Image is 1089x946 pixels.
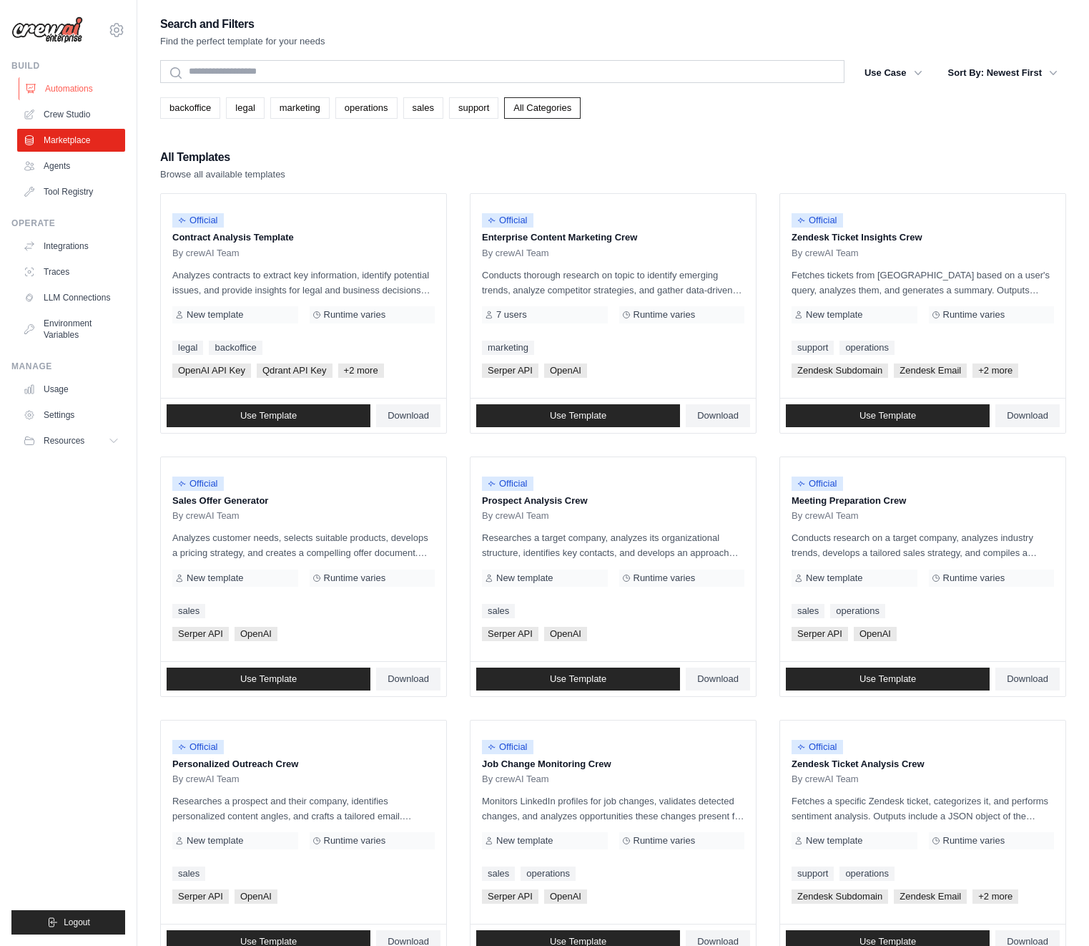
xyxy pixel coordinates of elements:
p: Analyzes customer needs, selects suitable products, develops a pricing strategy, and creates a co... [172,530,435,560]
h2: All Templates [160,147,285,167]
a: support [449,97,498,119]
span: Serper API [482,889,538,904]
a: Download [686,404,750,427]
span: By crewAI Team [172,774,240,785]
span: OpenAI [544,364,587,378]
span: Official [172,740,224,754]
a: sales [172,604,205,618]
button: Sort By: Newest First [940,60,1066,86]
p: Zendesk Ticket Insights Crew [792,230,1054,245]
p: Fetches a specific Zendesk ticket, categorizes it, and performs sentiment analysis. Outputs inclu... [792,794,1054,824]
a: support [792,867,834,881]
div: Build [11,60,125,72]
span: By crewAI Team [482,248,549,259]
a: operations [839,867,895,881]
span: New template [806,309,862,321]
div: Manage [11,361,125,372]
span: Runtime varies [324,572,386,584]
div: Operate [11,218,125,229]
span: Use Template [859,410,916,421]
span: Runtime varies [324,309,386,321]
span: New template [187,835,243,847]
p: Find the perfect template for your needs [160,34,325,49]
span: Runtime varies [943,835,1005,847]
span: Download [697,673,739,685]
a: All Categories [504,97,581,119]
a: support [792,341,834,355]
button: Use Case [856,60,931,86]
a: backoffice [160,97,220,119]
span: +2 more [338,364,384,378]
a: Download [995,668,1060,691]
span: Use Template [240,673,297,685]
a: Use Template [476,404,680,427]
span: +2 more [972,364,1018,378]
a: Tool Registry [17,180,125,203]
span: New template [187,309,243,321]
span: Logout [64,917,90,928]
span: Runtime varies [943,572,1005,584]
a: operations [830,604,885,618]
a: Integrations [17,235,125,258]
span: Runtime varies [634,309,696,321]
span: Download [388,410,429,421]
a: sales [172,867,205,881]
a: Automations [19,77,127,100]
a: Crew Studio [17,103,125,126]
p: Browse all available templates [160,167,285,182]
span: Official [482,213,533,228]
span: By crewAI Team [482,774,549,785]
span: By crewAI Team [172,248,240,259]
a: Settings [17,404,125,426]
span: New template [806,835,862,847]
span: Runtime varies [634,835,696,847]
p: Prospect Analysis Crew [482,494,744,508]
span: Zendesk Subdomain [792,364,888,378]
p: Researches a prospect and their company, identifies personalized content angles, and crafts a tai... [172,794,435,824]
a: marketing [482,341,534,355]
span: Use Template [550,673,606,685]
span: Download [1007,673,1048,685]
a: backoffice [209,341,262,355]
span: Runtime varies [324,835,386,847]
span: New template [187,572,243,584]
a: Environment Variables [17,312,125,346]
span: By crewAI Team [482,510,549,522]
p: Fetches tickets from [GEOGRAPHIC_DATA] based on a user's query, analyzes them, and generates a su... [792,268,1054,298]
span: OpenAI [544,627,587,641]
span: New template [496,835,553,847]
span: Serper API [172,627,229,641]
p: Zendesk Ticket Analysis Crew [792,757,1054,771]
span: Runtime varies [634,572,696,584]
a: Download [995,404,1060,427]
a: Usage [17,378,125,401]
a: sales [482,867,515,881]
span: OpenAI [235,889,277,904]
p: Conducts research on a target company, analyzes industry trends, develops a tailored sales strate... [792,530,1054,560]
span: By crewAI Team [792,510,859,522]
a: Download [376,668,440,691]
span: Official [792,213,843,228]
span: Qdrant API Key [257,364,332,378]
a: operations [335,97,398,119]
a: Marketplace [17,129,125,152]
a: Download [376,404,440,427]
span: Official [172,477,224,491]
span: OpenAI [235,627,277,641]
span: New template [496,572,553,584]
a: operations [521,867,576,881]
span: Runtime varies [943,309,1005,321]
p: Monitors LinkedIn profiles for job changes, validates detected changes, and analyzes opportunitie... [482,794,744,824]
p: Conducts thorough research on topic to identify emerging trends, analyze competitor strategies, a... [482,268,744,298]
span: By crewAI Team [792,248,859,259]
span: Use Template [240,410,297,421]
a: Agents [17,155,125,177]
span: Zendesk Email [894,889,967,904]
a: operations [839,341,895,355]
img: Logo [11,16,83,44]
a: Use Template [476,668,680,691]
a: legal [172,341,203,355]
a: Use Template [167,668,370,691]
span: Official [792,740,843,754]
span: Official [482,740,533,754]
